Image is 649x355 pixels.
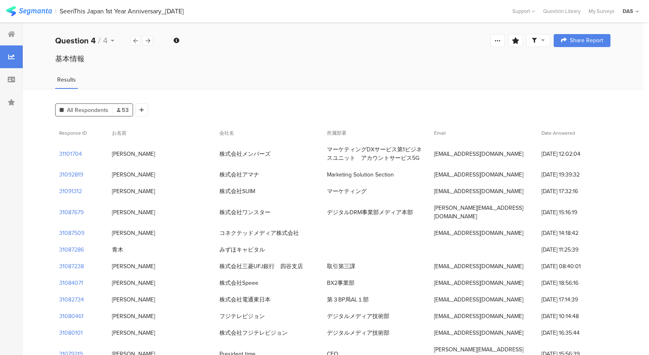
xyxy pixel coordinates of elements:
div: [PERSON_NAME] [112,262,155,271]
div: [PERSON_NAME] [112,229,155,237]
div: [PERSON_NAME][EMAIL_ADDRESS][DOMAIN_NAME] [434,204,533,221]
div: [EMAIL_ADDRESS][DOMAIN_NAME] [434,150,523,158]
div: 株式会社SUIM [219,187,255,196]
div: [PERSON_NAME] [112,150,155,158]
div: SeenThis Japan 1st Year Anniversary_[DATE] [60,7,184,15]
span: [DATE] 19:39:32 [542,170,606,179]
div: [EMAIL_ADDRESS][DOMAIN_NAME] [434,329,523,337]
div: [EMAIL_ADDRESS][DOMAIN_NAME] [434,187,523,196]
div: DAS [623,7,633,15]
span: [DATE] 15:16:19 [542,208,606,217]
section: 31080461 [59,312,84,321]
span: All Respondents [67,106,108,114]
div: コネクテッドメディア株式会社 [219,229,299,237]
div: [EMAIL_ADDRESS][DOMAIN_NAME] [434,262,523,271]
div: [EMAIL_ADDRESS][DOMAIN_NAME] [434,312,523,321]
span: [DATE] 18:56:16 [542,279,606,287]
span: [DATE] 16:35:44 [542,329,606,337]
div: 株式会社ワンスター [219,208,271,217]
a: Question Library [539,7,585,15]
section: 31084071 [59,279,83,287]
span: 53 [117,106,129,114]
span: 所属部署 [327,129,346,137]
div: [EMAIL_ADDRESS][DOMAIN_NAME] [434,170,523,179]
div: [PERSON_NAME] [112,295,155,304]
div: [PERSON_NAME] [112,170,155,179]
div: 株式会社フジテレビジョン [219,329,288,337]
div: | [55,6,56,16]
div: デジタルDRM事業部メディア本部 [327,208,413,217]
span: Response ID [59,129,87,137]
div: [EMAIL_ADDRESS][DOMAIN_NAME] [434,295,523,304]
div: [EMAIL_ADDRESS][DOMAIN_NAME] [434,229,523,237]
div: 第３BP局AL１部 [327,295,369,304]
span: Share Report [570,38,603,43]
section: 31101704 [59,150,82,158]
a: My Surveys [585,7,619,15]
span: お名前 [112,129,127,137]
span: [DATE] 12:02:04 [542,150,606,158]
section: 31092819 [59,170,83,179]
div: デジタルメディア技術部 [327,312,389,321]
div: 取引第三課 [327,262,355,271]
div: BX2事業部 [327,279,355,287]
div: [PERSON_NAME] [112,187,155,196]
div: Support [512,5,535,17]
div: 株式会社電通東日本 [219,295,271,304]
div: デジタルメディア技術部 [327,329,389,337]
div: みずほキャピタル [219,245,265,254]
span: Results [57,75,76,84]
span: [DATE] 11:25:39 [542,245,606,254]
div: 株式会社三菱UFJ銀行 四谷支店 [219,262,303,271]
span: [DATE] 08:40:01 [542,262,606,271]
div: [EMAIL_ADDRESS][DOMAIN_NAME] [434,279,523,287]
div: 株式会社メンバーズ [219,150,271,158]
section: 31091312 [59,187,82,196]
div: [PERSON_NAME] [112,312,155,321]
div: [PERSON_NAME] [112,279,155,287]
div: マーケティングDXサービス第1ビジネスユニット アカウントサービス5G [327,145,426,162]
span: [DATE] 17:32:16 [542,187,606,196]
div: マーケティング [327,187,367,196]
section: 31082734 [59,295,84,304]
span: [DATE] 10:14:48 [542,312,606,321]
b: Question 4 [55,34,96,47]
span: [DATE] 14:18:42 [542,229,606,237]
section: 31087679 [59,208,84,217]
div: 株式会社Speee [219,279,258,287]
div: [PERSON_NAME] [112,329,155,337]
img: segmanta logo [6,6,52,16]
div: 青木 [112,245,123,254]
span: / [98,34,101,47]
span: 4 [103,34,107,47]
section: 31087509 [59,229,84,237]
section: 31087286 [59,245,84,254]
div: フジテレビジョン [219,312,265,321]
div: [PERSON_NAME] [112,208,155,217]
span: Email [434,129,446,137]
section: 31080101 [59,329,83,337]
span: [DATE] 17:14:39 [542,295,606,304]
span: 会社名 [219,129,234,137]
div: 株式会社アマナ [219,170,259,179]
section: 31087238 [59,262,84,271]
span: Date Answered [542,129,575,137]
div: Marketing Solution Section [327,170,394,179]
div: 基本情報 [55,54,610,64]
